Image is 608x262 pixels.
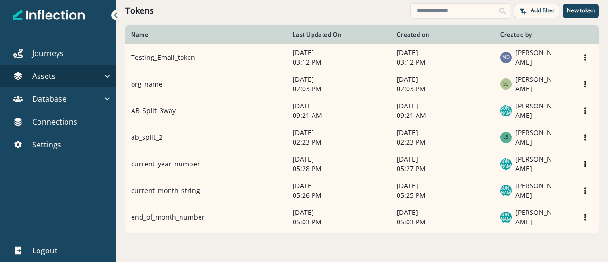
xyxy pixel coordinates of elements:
p: 05:27 PM [397,164,489,174]
p: [DATE] [397,128,489,137]
td: ab_split_2 [125,124,287,151]
p: 02:23 PM [397,137,489,147]
div: Joel Acevedo [500,182,512,200]
p: Journeys [32,48,64,59]
p: [DATE] [397,48,489,58]
p: 05:03 PM [397,217,489,227]
div: Created by [500,31,555,39]
p: [DATE] [293,101,385,111]
td: org_name [125,71,287,97]
p: 05:28 PM [293,164,385,174]
div: Joel Acevedo [500,208,512,226]
p: Settings [32,139,61,150]
p: 03:12 PM [397,58,489,67]
p: [PERSON_NAME] [515,48,555,67]
p: 03:12 PM [293,58,385,67]
p: [PERSON_NAME] [515,181,555,200]
p: [DATE] [397,155,489,164]
button: Add filter [514,4,559,18]
p: [DATE] [293,75,385,84]
p: [DATE] [293,208,385,217]
div: Joel Acevedo [500,102,512,120]
p: 02:03 PM [293,84,385,94]
a: org_name[DATE]02:03 PM[DATE]02:03 PMStephanie Chan[PERSON_NAME]Options [125,71,598,97]
p: [DATE] [397,208,489,217]
p: [DATE] [293,128,385,137]
p: [DATE] [293,155,385,164]
p: 05:25 PM [397,191,489,200]
p: [PERSON_NAME] [515,75,555,94]
div: Stephanie Chan [503,82,508,87]
div: Created on [397,31,489,39]
a: Testing_Email_token[DATE]03:12 PM[DATE]03:12 PMMatt Dalrymple[PERSON_NAME]Options [125,44,598,71]
td: current_month_string [125,177,287,204]
td: end_of_month_string [125,231,287,257]
p: 02:03 PM [397,84,489,94]
button: Options [578,104,593,118]
p: 02:23 PM [293,137,385,147]
a: current_month_string[DATE]05:26 PM[DATE]05:25 PMJoel Acevedo[PERSON_NAME]Options [125,177,598,204]
p: [PERSON_NAME] [515,208,555,227]
p: [DATE] [293,48,385,58]
td: current_year_number [125,151,287,177]
div: Last Updated On [293,31,385,39]
td: end_of_month_number [125,204,287,231]
a: AB_Split_3way[DATE]09:21 AM[DATE]09:21 AMJoel Acevedo[PERSON_NAME]Options [125,97,598,124]
p: 05:26 PM [293,191,385,200]
p: Logout [32,245,57,256]
p: [PERSON_NAME] [515,155,555,174]
p: Database [32,93,66,105]
button: New token [563,4,598,18]
p: [DATE] [397,101,489,111]
p: [PERSON_NAME] [515,101,555,120]
img: Inflection [13,9,85,22]
p: 09:21 AM [397,111,489,120]
a: end_of_month_string[DATE]04:52 PM[DATE]04:46 PMJoel Acevedo[PERSON_NAME]Options [125,231,598,257]
button: Options [578,157,593,171]
a: current_year_number[DATE]05:28 PM[DATE]05:27 PMJoel Acevedo[PERSON_NAME]Options [125,151,598,177]
p: Connections [32,116,77,127]
h1: Tokens [125,6,154,16]
button: Options [578,130,593,145]
a: ab_split_2[DATE]02:23 PM[DATE]02:23 PMLindsay Buchanan[PERSON_NAME]Options [125,124,598,151]
div: Joel Acevedo [500,155,512,173]
button: Options [578,77,593,91]
div: Name [131,31,281,39]
button: Options [578,210,593,224]
td: AB_Split_3way [125,97,287,124]
p: Add filter [531,7,555,14]
div: Lindsay Buchanan [503,135,508,140]
p: [DATE] [293,181,385,191]
p: Assets [32,70,56,82]
a: end_of_month_number[DATE]05:03 PM[DATE]05:03 PMJoel Acevedo[PERSON_NAME]Options [125,204,598,231]
div: Matt Dalrymple [502,55,510,60]
p: [DATE] [397,75,489,84]
p: 05:03 PM [293,217,385,227]
p: [DATE] [397,181,489,191]
p: [PERSON_NAME] [515,128,555,147]
td: Testing_Email_token [125,44,287,71]
button: Options [578,50,593,65]
p: 09:21 AM [293,111,385,120]
p: New token [567,7,595,14]
button: Options [578,184,593,198]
